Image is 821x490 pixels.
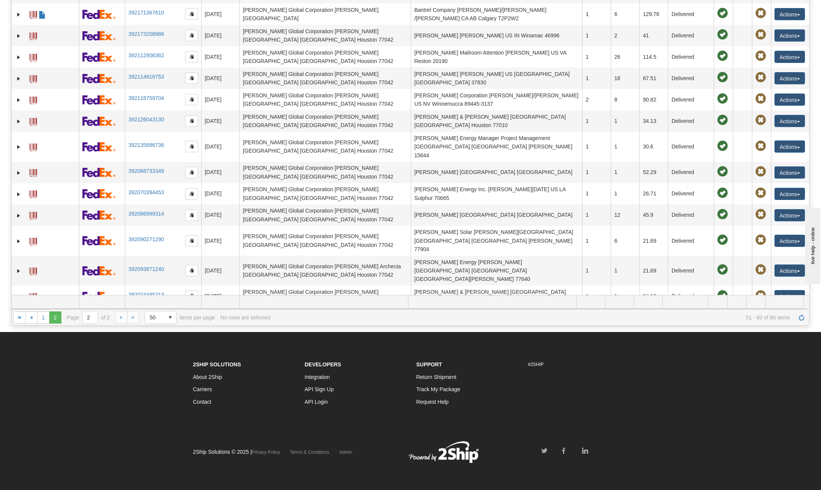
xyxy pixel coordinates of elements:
[39,8,46,20] a: Commercial Invoice
[411,205,582,226] td: [PERSON_NAME] [GEOGRAPHIC_DATA] [GEOGRAPHIC_DATA]
[611,46,639,68] td: 26
[128,168,164,174] a: 392068733349
[411,162,582,183] td: [PERSON_NAME] [GEOGRAPHIC_DATA] [GEOGRAPHIC_DATA]
[15,212,23,219] a: Expand
[611,285,639,307] td: 1
[611,89,639,110] td: 8
[411,3,582,25] td: Bantrel Company [PERSON_NAME]/[PERSON_NAME] /[PERSON_NAME] CA AB Calgary T2P2W2
[305,386,334,392] a: API Sign Up
[416,386,460,392] a: Track My Package
[150,314,160,321] span: 50
[305,399,328,405] a: API Login
[774,29,805,42] button: Actions
[185,51,198,63] button: Copy to clipboard
[29,264,37,276] a: Label
[201,226,239,256] td: [DATE]
[239,46,411,68] td: [PERSON_NAME] Global Corporation [PERSON_NAME] [GEOGRAPHIC_DATA] [GEOGRAPHIC_DATA] Houston 77042
[239,162,411,183] td: [PERSON_NAME] Global Corporation [PERSON_NAME] [GEOGRAPHIC_DATA] [GEOGRAPHIC_DATA] Houston 77042
[717,209,728,220] span: On time
[82,292,116,301] img: 2 - FedEx Express®
[25,311,37,324] a: Go to the previous page
[29,114,37,127] a: Label
[15,169,23,177] a: Expand
[668,3,714,25] td: Delivered
[582,162,611,183] td: 1
[193,449,280,455] span: 2Ship Solutions © 2025 |
[639,256,668,285] td: 21.69
[582,68,611,89] td: 1
[29,8,37,20] a: Label
[82,266,116,276] img: 2 - FedEx Express®
[82,236,116,245] img: 2 - FedEx Express®
[755,290,766,301] span: Pickup Not Assigned
[67,311,110,324] span: Page of 2
[193,386,212,392] a: Carriers
[15,96,23,104] a: Expand
[201,110,239,132] td: [DATE]
[128,95,164,101] a: 392118759704
[639,89,668,110] td: 90.82
[185,30,198,41] button: Copy to clipboard
[82,189,116,198] img: 2 - FedEx Express®
[611,25,639,46] td: 2
[717,115,728,126] span: On time
[774,140,805,153] button: Actions
[201,285,239,307] td: [DATE]
[774,115,805,127] button: Actions
[611,183,639,205] td: 1
[411,226,582,256] td: [PERSON_NAME] Solar [PERSON_NAME][GEOGRAPHIC_DATA] [GEOGRAPHIC_DATA] [GEOGRAPHIC_DATA] [PERSON_NA...
[185,73,198,84] button: Copy to clipboard
[668,256,714,285] td: Delivered
[185,290,198,302] button: Copy to clipboard
[411,46,582,68] td: [PERSON_NAME] Mailroom Attention [PERSON_NAME] US VA Reston 20190
[339,450,352,455] a: Admin
[82,31,116,40] img: 2 - FedEx Express®
[411,110,582,132] td: [PERSON_NAME] & [PERSON_NAME] [GEOGRAPHIC_DATA] [GEOGRAPHIC_DATA] Houston 77010
[582,89,611,110] td: 2
[239,205,411,226] td: [PERSON_NAME] Global Corporation [PERSON_NAME] [GEOGRAPHIC_DATA] [GEOGRAPHIC_DATA] Houston 77042
[717,8,728,19] span: On time
[639,162,668,183] td: 52.29
[193,399,211,405] a: Contact
[668,183,714,205] td: Delivered
[774,290,805,302] button: Actions
[639,110,668,132] td: 34.13
[185,167,198,178] button: Copy to clipboard
[668,162,714,183] td: Delivered
[128,74,164,80] a: 392114816753
[416,399,449,405] a: Request Help
[201,162,239,183] td: [DATE]
[774,166,805,179] button: Actions
[128,52,164,58] a: 392112906362
[185,94,198,105] button: Copy to clipboard
[717,235,728,245] span: On time
[82,10,116,19] img: 2 - FedEx Express®
[128,211,164,217] a: 392086999314
[803,206,820,284] iframe: chat widget
[639,46,668,68] td: 114.5
[128,266,164,272] a: 392093871240
[611,205,639,226] td: 12
[668,205,714,226] td: Delivered
[145,311,215,324] span: items per page
[239,110,411,132] td: [PERSON_NAME] Global Corporation [PERSON_NAME] [GEOGRAPHIC_DATA] [GEOGRAPHIC_DATA] Houston 77042
[37,311,49,324] a: 1
[239,183,411,205] td: [PERSON_NAME] Global Corporation [PERSON_NAME] [GEOGRAPHIC_DATA] [GEOGRAPHIC_DATA] Houston 77042
[193,361,241,367] strong: 2Ship Solutions
[611,132,639,161] td: 1
[15,237,23,245] a: Expand
[774,264,805,277] button: Actions
[29,93,37,105] a: Label
[795,311,808,324] a: Refresh
[611,226,639,256] td: 6
[668,132,714,161] td: Delivered
[668,25,714,46] td: Delivered
[82,74,116,83] img: 2 - FedEx Express®
[128,236,164,242] a: 392090271290
[668,68,714,89] td: Delivered
[239,132,411,161] td: [PERSON_NAME] Global Corporation [PERSON_NAME] [GEOGRAPHIC_DATA] [GEOGRAPHIC_DATA] Houston 77042
[755,51,766,61] span: Pickup Not Assigned
[49,311,61,324] span: Page 2
[582,25,611,46] td: 1
[239,285,411,307] td: [PERSON_NAME] Global Corporation [PERSON_NAME] [GEOGRAPHIC_DATA] [GEOGRAPHIC_DATA] Houston 77042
